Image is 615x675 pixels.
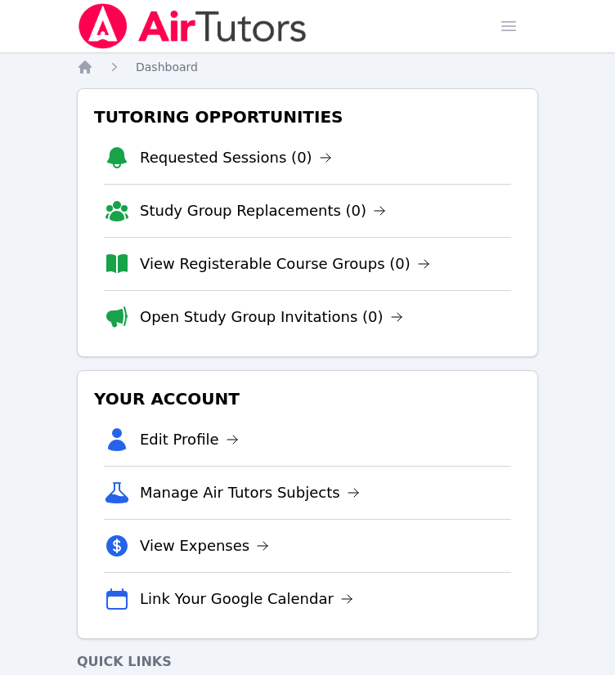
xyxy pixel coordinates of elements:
h3: Tutoring Opportunities [91,102,524,132]
a: Edit Profile [140,428,239,451]
nav: Breadcrumb [77,59,538,75]
a: Link Your Google Calendar [140,588,353,610]
a: Manage Air Tutors Subjects [140,481,360,504]
a: Open Study Group Invitations (0) [140,306,403,329]
a: Requested Sessions (0) [140,146,332,169]
h3: Your Account [91,384,524,413]
span: Dashboard [136,60,198,74]
a: Dashboard [136,59,198,75]
a: Study Group Replacements (0) [140,199,386,222]
h4: Quick Links [77,652,538,672]
a: View Expenses [140,534,269,557]
img: Air Tutors [77,3,308,49]
a: View Registerable Course Groups (0) [140,253,430,275]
